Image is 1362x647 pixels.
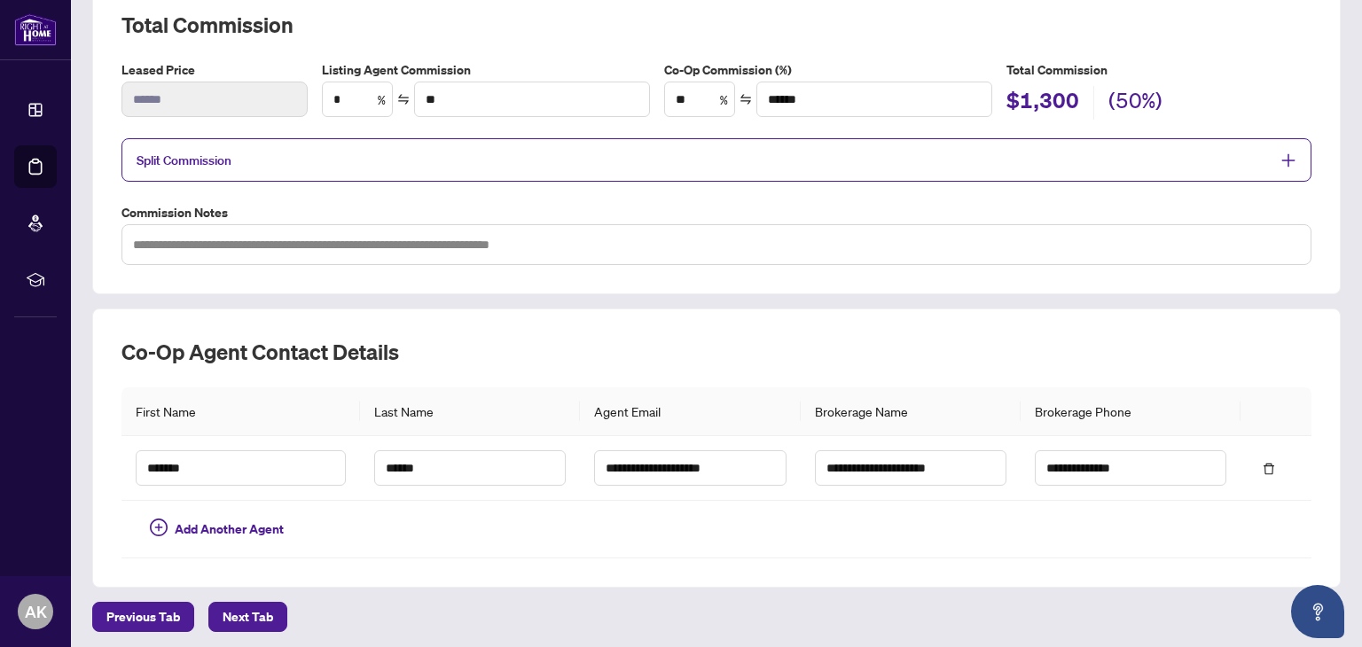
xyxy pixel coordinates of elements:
span: plus-circle [150,518,168,536]
span: swap [397,93,410,105]
button: Open asap [1291,585,1344,638]
label: Listing Agent Commission [322,60,650,80]
span: plus [1280,152,1296,168]
span: delete [1263,463,1275,475]
span: Split Commission [137,152,231,168]
div: Split Commission [121,138,1311,182]
th: Brokerage Name [801,387,1021,436]
span: AK [25,599,47,624]
h2: (50%) [1108,86,1162,120]
th: Last Name [360,387,580,436]
th: Agent Email [580,387,800,436]
h5: Total Commission [1006,60,1311,80]
button: Previous Tab [92,602,194,632]
span: swap [740,93,752,105]
h2: Total Commission [121,11,1311,39]
h2: $1,300 [1006,86,1079,120]
th: First Name [121,387,360,436]
label: Leased Price [121,60,308,80]
button: Next Tab [208,602,287,632]
label: Co-Op Commission (%) [664,60,992,80]
span: Previous Tab [106,603,180,631]
img: logo [14,13,57,46]
span: Next Tab [223,603,273,631]
label: Commission Notes [121,203,1311,222]
h2: Co-op Agent Contact Details [121,338,1311,366]
th: Brokerage Phone [1021,387,1241,436]
span: Add Another Agent [175,519,284,539]
button: Add Another Agent [136,515,298,543]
